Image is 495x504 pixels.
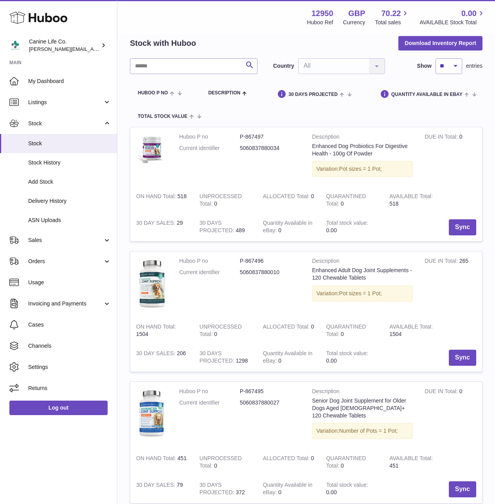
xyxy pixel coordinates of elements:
a: Log out [9,401,108,415]
strong: ON HAND Total [136,455,178,463]
strong: QUARANTINED Total [326,193,366,209]
span: [PERSON_NAME][EMAIL_ADDRESS][DOMAIN_NAME] [29,46,157,52]
td: 0 [257,213,320,241]
div: Enhanced Adult Dog Joint Supplements - 120 Chewable Tablets [312,267,413,282]
strong: ON HAND Total [136,323,176,332]
span: 0 [341,201,344,207]
td: 0 [257,475,320,503]
span: Number of Pots = 1 Pot; [339,428,398,434]
strong: GBP [348,8,365,19]
span: Channels [28,342,111,350]
span: Add Stock [28,178,111,186]
td: 518 [383,187,447,213]
a: 0.00 AVAILABLE Stock Total [419,8,486,26]
dt: Huboo P no [179,257,240,265]
td: 1504 [383,317,447,344]
span: Description [208,90,240,96]
td: 0 [194,317,257,344]
td: 489 [194,213,257,241]
dd: P-867496 [240,257,301,265]
span: 0.00 [461,8,477,19]
div: Enhanced Dog Probiotics For Digestive Health - 100g Of Powder [312,143,413,157]
span: 0.00 [326,358,337,364]
button: Sync [449,219,476,235]
label: Country [273,62,294,70]
span: Delivery History [28,197,111,205]
strong: 30 DAYS PROJECTED [200,220,236,235]
dt: Current identifier [179,145,240,152]
strong: Total stock value [326,482,368,490]
strong: 30 DAYS PROJECTED [200,482,236,497]
strong: 30 DAY SALES [136,482,177,490]
td: 451 [383,449,447,475]
td: 0 [419,382,482,449]
span: Total sales [375,19,410,26]
td: 0 [257,449,320,475]
strong: 30 DAY SALES [136,350,177,358]
td: 0 [257,317,320,344]
div: Canine Life Co. [29,38,99,53]
strong: UNPROCESSED Total [200,323,242,339]
td: 1504 [130,317,194,344]
strong: DUE IN Total [425,388,459,396]
img: product image [136,133,167,164]
img: product image [136,257,167,309]
td: 518 [130,187,194,213]
label: Show [417,62,432,70]
td: 206 [130,344,194,372]
td: 0 [419,127,482,187]
div: Senior Dog Joint Supplement for Older Dogs Aged [DEMOGRAPHIC_DATA]+ 120 Chewable Tablets [312,397,413,419]
span: Sales [28,237,103,244]
span: 70.22 [381,8,401,19]
dt: Current identifier [179,399,240,406]
strong: Quantity Available in eBay [263,220,313,235]
span: Quantity Available in eBay [391,92,463,97]
span: Stock [28,140,111,147]
span: Stock [28,120,103,127]
span: 30 DAYS PROJECTED [288,92,338,97]
span: Settings [28,363,111,371]
dt: Huboo P no [179,388,240,395]
button: Sync [449,481,476,497]
a: 70.22 Total sales [375,8,410,26]
strong: ALLOCATED Total [263,455,311,463]
dd: 5060837880027 [240,399,301,406]
strong: Total stock value [326,350,368,358]
strong: QUARANTINED Total [326,323,366,339]
dt: Huboo P no [179,133,240,141]
strong: DUE IN Total [425,134,459,142]
button: Sync [449,350,476,366]
span: 0 [341,331,344,337]
span: My Dashboard [28,78,111,85]
span: Usage [28,279,111,286]
span: Listings [28,99,103,106]
td: 372 [194,475,257,503]
strong: ALLOCATED Total [263,193,311,201]
td: 1298 [194,344,257,372]
strong: Description [312,133,413,143]
span: 0.00 [326,227,337,233]
dd: 5060837880010 [240,269,301,276]
td: 0 [257,344,320,372]
span: 0 [341,462,344,469]
td: 265 [419,251,482,317]
span: AVAILABLE Stock Total [419,19,486,26]
div: Variation: [312,161,413,177]
strong: Description [312,388,413,397]
strong: 12950 [311,8,333,19]
dd: P-867497 [240,133,301,141]
td: 29 [130,213,194,241]
span: ASN Uploads [28,217,111,224]
span: Pot sizes = 1 Pot; [339,290,382,296]
td: 0 [257,187,320,213]
span: 0.00 [326,489,337,495]
span: Pot sizes = 1 Pot; [339,166,382,172]
strong: 30 DAYS PROJECTED [200,350,236,366]
strong: DUE IN Total [425,258,459,266]
dd: 5060837880034 [240,145,301,152]
div: Huboo Ref [307,19,333,26]
dd: P-867495 [240,388,301,395]
strong: Description [312,257,413,267]
div: Variation: [312,285,413,302]
dt: Current identifier [179,269,240,276]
